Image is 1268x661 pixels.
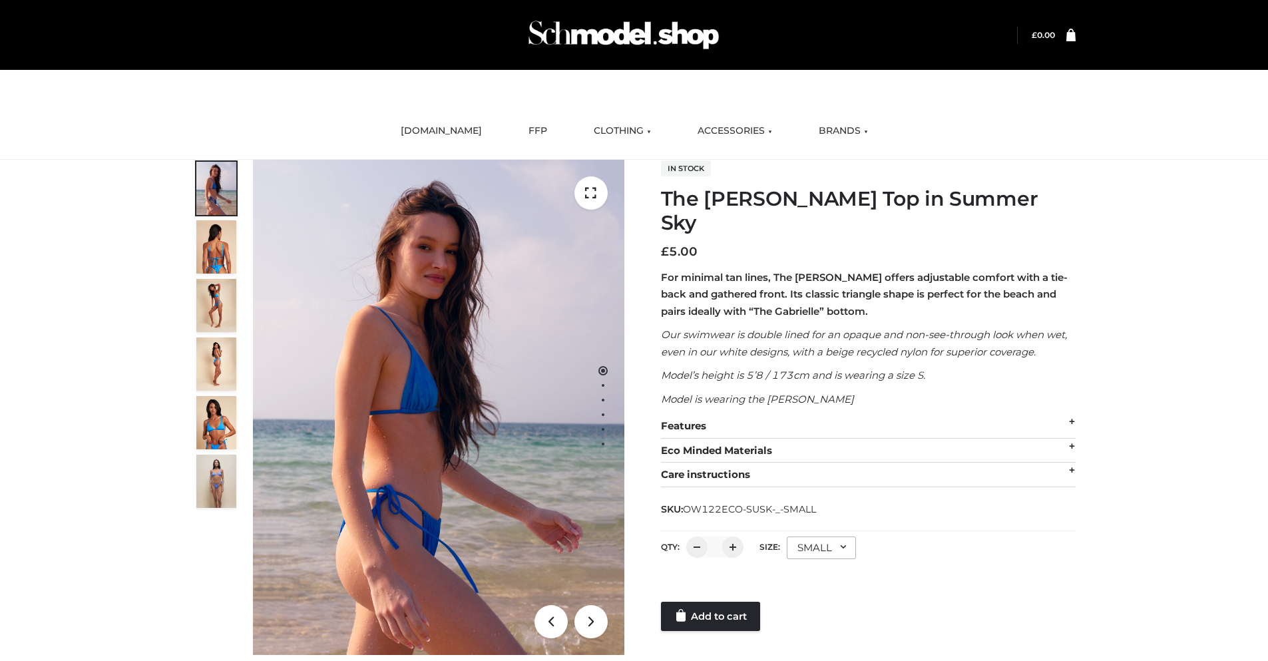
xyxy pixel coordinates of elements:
[661,187,1076,235] h1: The [PERSON_NAME] Top in Summer Sky
[196,220,236,274] img: 5.Alex-top_CN-1-1_1-1.jpg
[661,369,925,381] em: Model’s height is 5’8 / 173cm and is wearing a size S.
[661,602,760,631] a: Add to cart
[683,503,816,515] span: OW122ECO-SUSK-_-SMALL
[661,244,698,259] bdi: 5.00
[1032,30,1037,40] span: £
[524,9,724,61] img: Schmodel Admin 964
[661,463,1076,487] div: Care instructions
[253,160,624,655] img: 1.Alex-top_SS-1_4464b1e7-c2c9-4e4b-a62c-58381cd673c0 (1)
[391,116,492,146] a: [DOMAIN_NAME]
[196,455,236,508] img: SSVC.jpg
[196,337,236,391] img: 3.Alex-top_CN-1-1-2.jpg
[759,542,780,552] label: Size:
[196,279,236,332] img: 4.Alex-top_CN-1-1-2.jpg
[661,271,1068,318] strong: For minimal tan lines, The [PERSON_NAME] offers adjustable comfort with a tie-back and gathered f...
[809,116,878,146] a: BRANDS
[688,116,782,146] a: ACCESSORIES
[661,393,854,405] em: Model is wearing the [PERSON_NAME]
[196,396,236,449] img: 2.Alex-top_CN-1-1-2.jpg
[1032,30,1055,40] a: £0.00
[661,244,669,259] span: £
[661,414,1076,439] div: Features
[787,537,856,559] div: SMALL
[661,542,680,552] label: QTY:
[661,439,1076,463] div: Eco Minded Materials
[661,328,1067,358] em: Our swimwear is double lined for an opaque and non-see-through look when wet, even in our white d...
[196,162,236,215] img: 1.Alex-top_SS-1_4464b1e7-c2c9-4e4b-a62c-58381cd673c0-1.jpg
[1032,30,1055,40] bdi: 0.00
[519,116,557,146] a: FFP
[661,501,817,517] span: SKU:
[661,160,711,176] span: In stock
[584,116,661,146] a: CLOTHING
